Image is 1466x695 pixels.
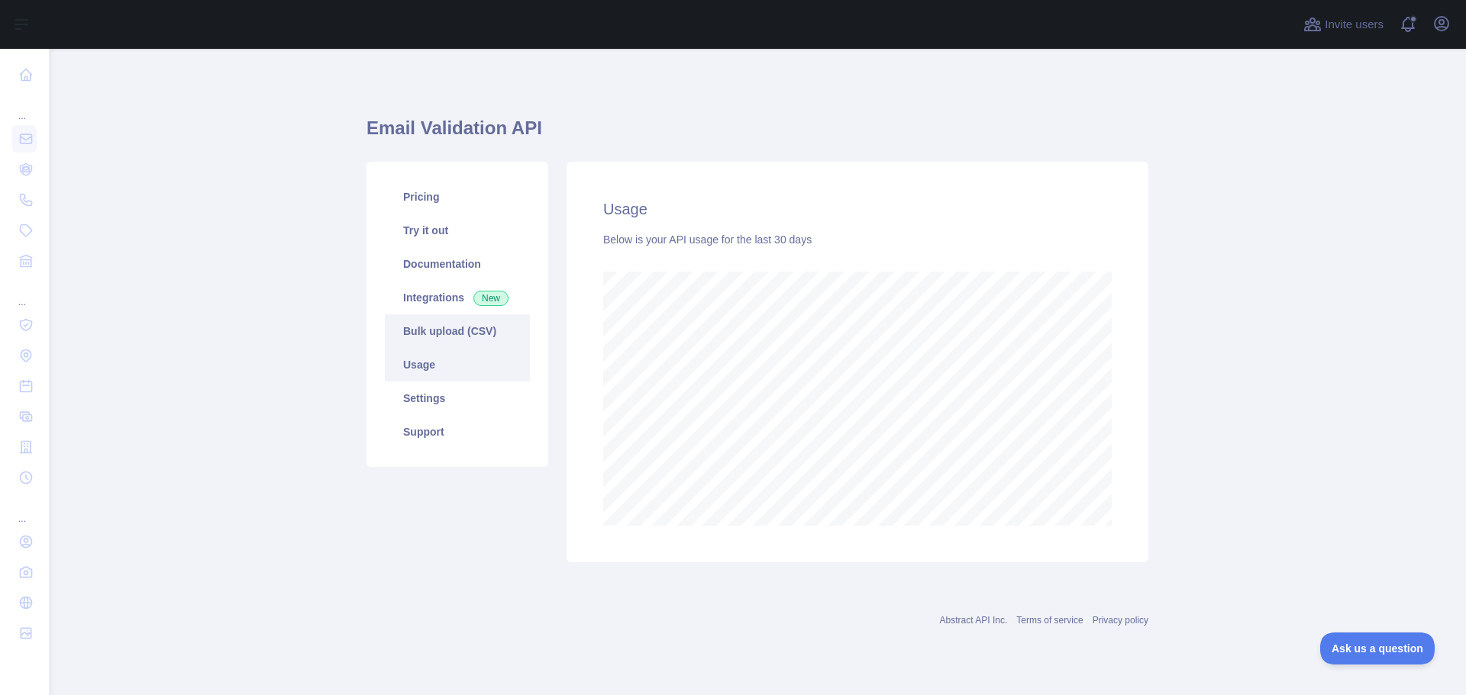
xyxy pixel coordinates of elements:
span: Invite users [1325,16,1384,34]
a: Terms of service [1016,615,1083,626]
a: Settings [385,381,530,415]
h2: Usage [603,198,1112,220]
a: Bulk upload (CSV) [385,314,530,348]
a: Usage [385,348,530,381]
a: Try it out [385,214,530,247]
iframe: Toggle Customer Support [1320,632,1435,664]
div: ... [12,92,37,122]
a: Pricing [385,180,530,214]
a: Integrations New [385,281,530,314]
h1: Email Validation API [366,116,1148,153]
a: Support [385,415,530,449]
div: Below is your API usage for the last 30 days [603,232,1112,247]
a: Privacy policy [1093,615,1148,626]
a: Abstract API Inc. [940,615,1008,626]
a: Documentation [385,247,530,281]
button: Invite users [1300,12,1387,37]
div: ... [12,278,37,308]
span: New [473,291,509,306]
div: ... [12,494,37,525]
